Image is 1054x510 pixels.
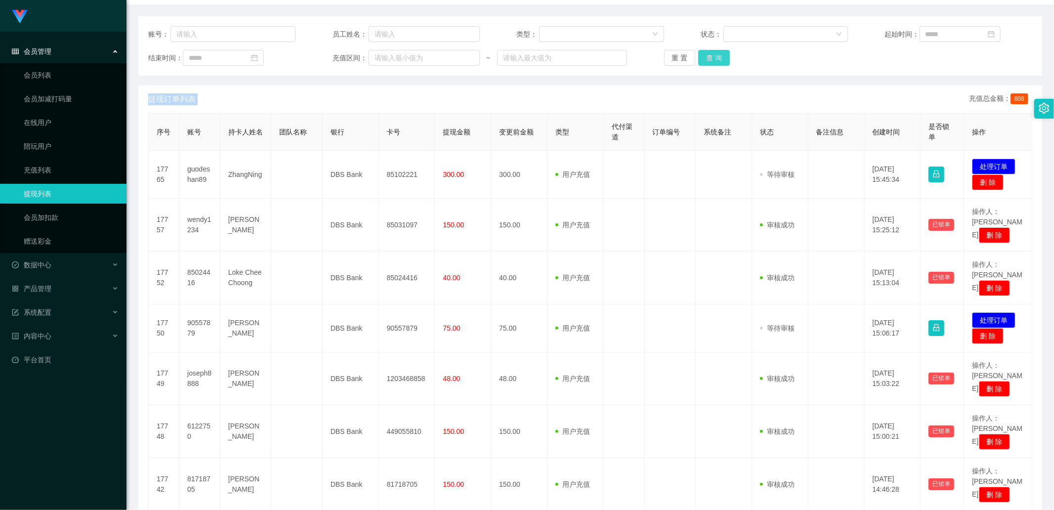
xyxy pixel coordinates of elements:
span: 卡号 [387,128,401,136]
a: 提现列表 [24,184,119,204]
span: 审核成功 [760,221,795,229]
button: 已锁单 [928,373,954,384]
span: 创建时间 [873,128,900,136]
button: 已锁单 [928,425,954,437]
button: 重 置 [664,50,696,66]
td: 6122750 [179,405,220,458]
span: 变更前金额 [499,128,534,136]
span: 备注信息 [816,128,844,136]
span: 状态： [701,29,723,40]
span: 类型： [516,29,539,40]
button: 查 询 [698,50,730,66]
td: 150.00 [491,405,548,458]
td: 85024416 [179,252,220,304]
td: 17752 [149,252,179,304]
span: 提现订单列表 [148,93,196,105]
td: 75.00 [491,304,548,352]
span: 账号： [148,29,170,40]
span: 账号 [187,128,201,136]
td: 17750 [149,304,179,352]
span: 用户充值 [555,170,590,178]
span: 数据中心 [12,261,51,269]
span: 结束时间： [148,53,183,63]
td: 17757 [149,199,179,252]
button: 图标: lock [928,320,944,336]
span: 48.00 [443,375,460,382]
span: 序号 [157,128,170,136]
td: 449055810 [379,405,435,458]
td: 300.00 [491,151,548,199]
span: 操作人：[PERSON_NAME] [972,467,1022,499]
span: 操作人：[PERSON_NAME] [972,260,1022,292]
button: 删 除 [979,487,1011,503]
input: 请输入 [170,26,295,42]
td: DBS Bank [323,352,379,405]
td: DBS Bank [323,304,379,352]
td: 17748 [149,405,179,458]
button: 删 除 [979,227,1011,243]
td: [DATE] 15:45:34 [865,151,921,199]
a: 会员加减打码量 [24,89,119,109]
span: 等待审核 [760,324,795,332]
span: 150.00 [443,427,464,435]
span: 状态 [760,128,774,136]
td: joseph8888 [179,352,220,405]
td: 150.00 [491,199,548,252]
a: 在线用户 [24,113,119,132]
td: wendy1234 [179,199,220,252]
span: 充值区间： [333,53,369,63]
span: 会员管理 [12,47,51,55]
span: ~ [480,53,497,63]
span: 808 [1011,93,1028,104]
span: 系统备注 [704,128,731,136]
span: 提现金额 [443,128,470,136]
td: [PERSON_NAME] [220,405,271,458]
span: 审核成功 [760,427,795,435]
button: 删 除 [979,280,1011,296]
td: guodeshan89 [179,151,220,199]
span: 用户充值 [555,324,590,332]
a: 图标: dashboard平台首页 [12,350,119,370]
td: [DATE] 15:03:22 [865,352,921,405]
i: 图标: setting [1039,103,1050,114]
i: 图标: calendar [988,31,995,38]
span: 150.00 [443,480,464,488]
td: DBS Bank [323,151,379,199]
span: 起始时间： [885,29,920,40]
input: 请输入最小值为 [369,50,480,66]
button: 处理订单 [972,312,1015,328]
span: 是否锁单 [928,123,949,141]
span: 审核成功 [760,375,795,382]
input: 请输入最大值为 [497,50,627,66]
span: 用户充值 [555,221,590,229]
button: 已锁单 [928,272,954,284]
td: 90557879 [179,304,220,352]
button: 删 除 [972,328,1004,344]
span: 操作人：[PERSON_NAME] [972,361,1022,393]
button: 删 除 [972,174,1004,190]
span: 代付渠道 [612,123,632,141]
td: [PERSON_NAME] [220,304,271,352]
td: 17765 [149,151,179,199]
span: 审核成功 [760,480,795,488]
td: [DATE] 15:13:04 [865,252,921,304]
button: 处理订单 [972,159,1015,174]
td: [DATE] 15:06:17 [865,304,921,352]
span: 订单编号 [653,128,680,136]
span: 用户充值 [555,427,590,435]
input: 请输入 [369,26,480,42]
a: 陪玩用户 [24,136,119,156]
div: 充值总金额： [969,93,1032,105]
i: 图标: table [12,48,19,55]
span: 员工姓名： [333,29,369,40]
a: 会员列表 [24,65,119,85]
i: 图标: form [12,309,19,316]
i: 图标: calendar [251,54,258,61]
button: 删 除 [979,434,1011,450]
td: 1203468858 [379,352,435,405]
span: 操作 [972,128,986,136]
td: 90557879 [379,304,435,352]
span: 75.00 [443,324,460,332]
td: DBS Bank [323,405,379,458]
td: DBS Bank [323,252,379,304]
